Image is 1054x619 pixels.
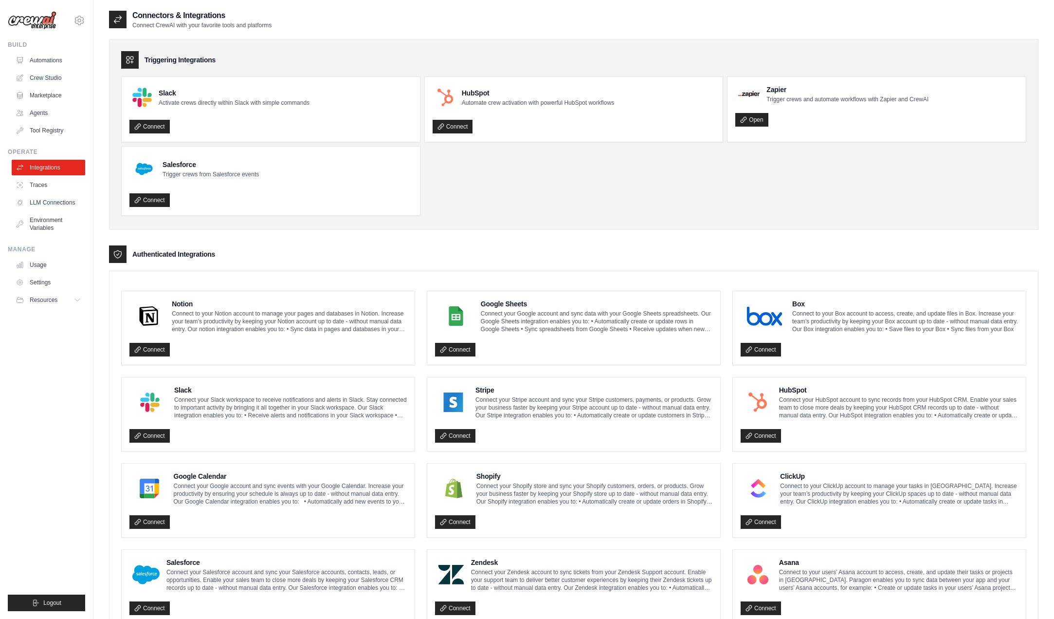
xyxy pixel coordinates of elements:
[462,99,614,107] p: Automate crew activation with powerful HubSpot workflows
[172,299,407,309] h4: Notion
[8,595,85,611] button: Logout
[159,88,309,98] h4: Slack
[779,568,1018,592] p: Connect to your users’ Asana account to access, create, and update their tasks or projects in [GE...
[8,245,85,253] div: Manage
[735,113,768,127] a: Open
[174,385,407,395] h4: Slack
[129,429,170,443] a: Connect
[12,123,85,138] a: Tool Registry
[744,565,772,584] img: Asana Logo
[129,343,170,356] a: Connect
[481,299,712,309] h4: Google Sheets
[12,292,85,308] button: Resources
[475,385,712,395] h4: Stripe
[741,601,781,615] a: Connect
[12,160,85,175] a: Integrations
[766,85,928,94] h4: Zapier
[12,195,85,210] a: LLM Connections
[173,482,407,506] p: Connect your Google account and sync events with your Google Calendar. Increase your productivity...
[129,515,170,529] a: Connect
[12,70,85,86] a: Crew Studio
[433,120,473,133] a: Connect
[132,565,160,584] img: Salesforce Logo
[166,568,407,592] p: Connect your Salesforce account and sync your Salesforce accounts, contacts, leads, or opportunit...
[741,429,781,443] a: Connect
[132,10,272,21] h2: Connectors & Integrations
[741,343,781,356] a: Connect
[8,41,85,49] div: Build
[780,471,1018,481] h4: ClickUp
[438,565,464,584] img: Zendesk Logo
[792,310,1018,333] p: Connect to your Box account to access, create, and update files in Box. Increase your team’s prod...
[738,91,760,97] img: Zapier Logo
[435,343,475,356] a: Connect
[12,212,85,236] a: Environment Variables
[132,306,165,326] img: Notion Logo
[435,601,475,615] a: Connect
[12,53,85,68] a: Automations
[8,148,85,156] div: Operate
[481,310,712,333] p: Connect your Google account and sync data with your Google Sheets spreadsheets. Our Google Sheets...
[12,88,85,103] a: Marketplace
[779,385,1018,395] h4: HubSpot
[132,479,166,498] img: Google Calendar Logo
[12,177,85,193] a: Traces
[435,515,475,529] a: Connect
[172,310,407,333] p: Connect to your Notion account to manage your pages and databases in Notion. Increase your team’s...
[166,558,407,567] h4: Salesforce
[438,306,474,326] img: Google Sheets Logo
[476,471,712,481] h4: Shopify
[30,296,57,304] span: Resources
[129,193,170,207] a: Connect
[471,558,712,567] h4: Zendesk
[780,482,1018,506] p: Connect to your ClickUp account to manage your tasks in [GEOGRAPHIC_DATA]. Increase your team’s p...
[438,393,469,412] img: Stripe Logo
[744,479,773,498] img: ClickUp Logo
[129,120,170,133] a: Connect
[476,482,712,506] p: Connect your Shopify store and sync your Shopify customers, orders, or products. Grow your busine...
[132,88,152,107] img: Slack Logo
[132,157,156,181] img: Salesforce Logo
[159,99,309,107] p: Activate crews directly within Slack with simple commands
[145,55,216,65] h3: Triggering Integrations
[471,568,712,592] p: Connect your Zendesk account to sync tickets from your Zendesk Support account. Enable your suppo...
[132,393,167,412] img: Slack Logo
[779,396,1018,419] p: Connect your HubSpot account to sync records from your HubSpot CRM. Enable your sales team to clo...
[475,396,712,419] p: Connect your Stripe account and sync your Stripe customers, payments, or products. Grow your busi...
[744,306,785,326] img: Box Logo
[132,249,215,259] h3: Authenticated Integrations
[462,88,614,98] h4: HubSpot
[779,558,1018,567] h4: Asana
[8,11,56,30] img: Logo
[792,299,1018,309] h4: Box
[12,105,85,121] a: Agents
[12,257,85,273] a: Usage
[435,429,475,443] a: Connect
[174,396,407,419] p: Connect your Slack workspace to receive notifications and alerts in Slack. Stay connected to impo...
[43,599,61,607] span: Logout
[12,275,85,290] a: Settings
[766,95,928,103] p: Trigger crews and automate workflows with Zapier and CrewAI
[436,88,455,107] img: HubSpot Logo
[744,393,772,412] img: HubSpot Logo
[741,515,781,529] a: Connect
[132,21,272,29] p: Connect CrewAI with your favorite tools and platforms
[129,601,170,615] a: Connect
[163,160,259,169] h4: Salesforce
[163,170,259,178] p: Trigger crews from Salesforce events
[438,479,470,498] img: Shopify Logo
[173,471,407,481] h4: Google Calendar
